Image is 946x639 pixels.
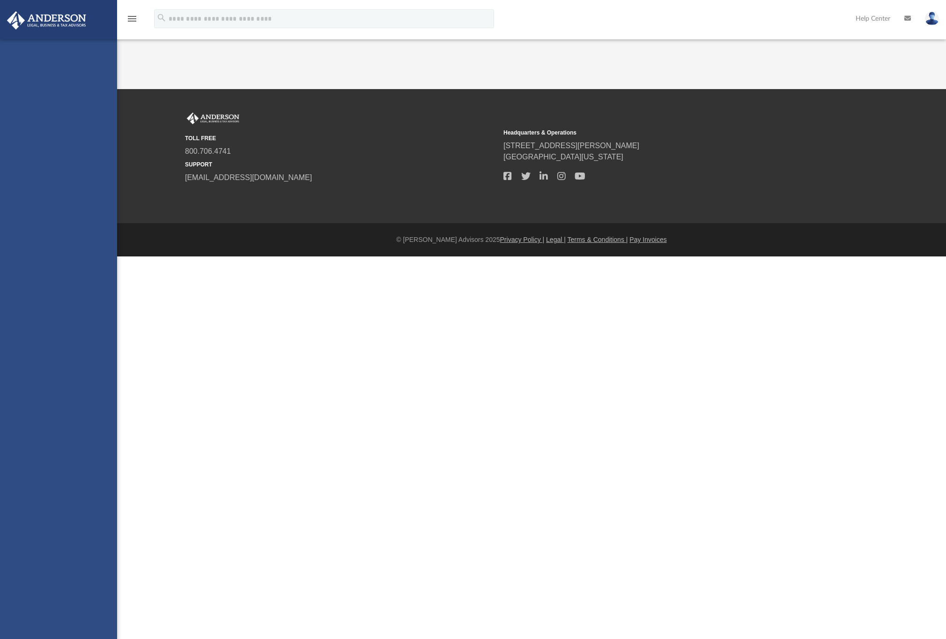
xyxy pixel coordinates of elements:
a: Pay Invoices [629,236,666,243]
img: User Pic [925,12,939,25]
img: Anderson Advisors Platinum Portal [185,113,241,125]
a: Terms & Conditions | [568,236,628,243]
a: [GEOGRAPHIC_DATA][US_STATE] [503,153,623,161]
small: Headquarters & Operations [503,128,815,137]
a: menu [126,18,138,24]
div: © [PERSON_NAME] Advisors 2025 [117,235,946,245]
i: menu [126,13,138,24]
a: Privacy Policy | [500,236,545,243]
small: TOLL FREE [185,134,497,143]
a: [EMAIL_ADDRESS][DOMAIN_NAME] [185,173,312,181]
a: 800.706.4741 [185,147,231,155]
small: SUPPORT [185,160,497,169]
i: search [156,13,167,23]
a: Legal | [546,236,566,243]
a: [STREET_ADDRESS][PERSON_NAME] [503,142,639,150]
img: Anderson Advisors Platinum Portal [4,11,89,30]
